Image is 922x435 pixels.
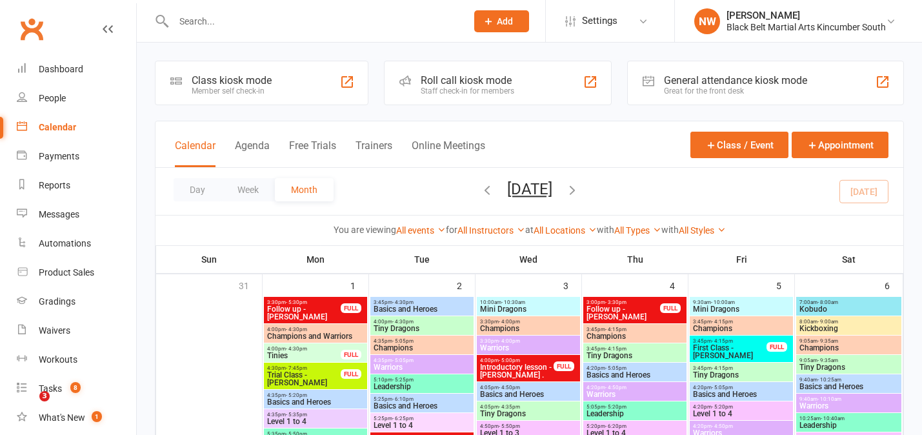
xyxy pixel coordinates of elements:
div: 3 [563,274,581,296]
span: - 10:10am [817,396,841,402]
span: - 5:50pm [499,423,520,429]
button: Calendar [175,139,215,167]
span: - 5:30pm [286,299,307,305]
span: 9:30am [692,299,790,305]
div: Roll call kiosk mode [421,74,514,86]
span: 10:00am [479,299,577,305]
span: Warriors [373,363,471,371]
span: Tiny Dragons [692,371,790,379]
span: Add [497,16,513,26]
a: All events [396,225,446,236]
a: Gradings [17,287,136,316]
span: 5:20pm [586,423,684,429]
div: Member self check-in [192,86,272,96]
span: - 9:35am [817,358,838,363]
span: - 4:15pm [605,346,626,352]
span: - 5:05pm [392,358,414,363]
span: - 5:05pm [712,385,733,390]
span: Mini Dragons [692,305,790,313]
span: - 10:30am [501,299,525,305]
span: - 10:40am [821,416,845,421]
span: 1 [92,411,102,422]
div: 6 [885,274,903,296]
span: 4:20pm [692,404,790,410]
span: - 4:30pm [286,346,307,352]
span: 5:25pm [373,416,471,421]
span: Warriors [586,390,684,398]
div: Reports [39,180,70,190]
div: Great for the front desk [664,86,807,96]
div: Tasks [39,383,62,394]
strong: at [525,225,534,235]
span: 3:45pm [692,365,790,371]
span: 4:30pm [266,365,341,371]
span: - 5:20pm [605,404,626,410]
span: - 8:00am [817,299,838,305]
a: Tasks 8 [17,374,136,403]
div: General attendance kiosk mode [664,74,807,86]
span: 4:05pm [479,385,577,390]
span: 4:35pm [266,392,365,398]
span: Level 1 to 4 [266,418,365,425]
span: - 4:15pm [605,327,626,332]
span: 9:40am [799,396,899,402]
span: Tiny Dragons [373,325,471,332]
span: Basics and Heroes [373,402,471,410]
th: Sat [795,246,903,273]
span: Champions and Warriors [266,332,365,340]
span: - 4:00pm [499,319,520,325]
button: Day [174,178,221,201]
span: - 4:30pm [286,327,307,332]
span: - 4:15pm [712,365,733,371]
div: Product Sales [39,267,94,278]
a: People [17,84,136,113]
span: 4:20pm [586,365,684,371]
div: FULL [554,361,574,371]
span: Warriors [799,402,899,410]
span: - 4:50pm [712,423,733,429]
span: Leadership [373,383,471,390]
span: 4:35pm [373,338,471,344]
div: FULL [767,342,787,352]
span: 9:05am [799,338,899,344]
a: Automations [17,229,136,258]
span: Tiny Dragons [586,352,684,359]
div: Black Belt Martial Arts Kincumber South [727,21,886,33]
div: Class kiosk mode [192,74,272,86]
span: Basics and Heroes [266,398,365,406]
a: Workouts [17,345,136,374]
span: 3:45pm [692,319,790,325]
span: Leadership [586,410,684,418]
div: FULL [341,303,361,313]
span: 9:40am [799,377,899,383]
span: 4:00pm [373,319,471,325]
span: - 4:15pm [712,319,733,325]
span: 3:45pm [586,346,684,352]
div: [PERSON_NAME] [727,10,886,21]
a: Clubworx [15,13,48,45]
button: Appointment [792,132,888,158]
span: - 9:35am [817,338,838,344]
strong: with [661,225,679,235]
span: - 4:35pm [499,404,520,410]
button: Trainers [356,139,392,167]
span: 7:00am [799,299,899,305]
span: 3:45pm [373,299,471,305]
span: Champions [586,332,684,340]
span: Basics and Heroes [373,305,471,313]
span: - 7:45pm [286,365,307,371]
button: Week [221,178,275,201]
span: - 4:15pm [712,338,733,344]
span: 4:00pm [266,327,365,332]
span: 3 [39,391,50,401]
span: - 5:20pm [712,404,733,410]
span: 3:00pm [586,299,661,305]
span: - 4:50pm [605,385,626,390]
button: Add [474,10,529,32]
th: Wed [476,246,582,273]
span: - 10:25am [817,377,841,383]
span: 5:25pm [373,396,471,402]
span: - 5:00pm [499,358,520,363]
span: 4:20pm [692,385,790,390]
a: Waivers [17,316,136,345]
